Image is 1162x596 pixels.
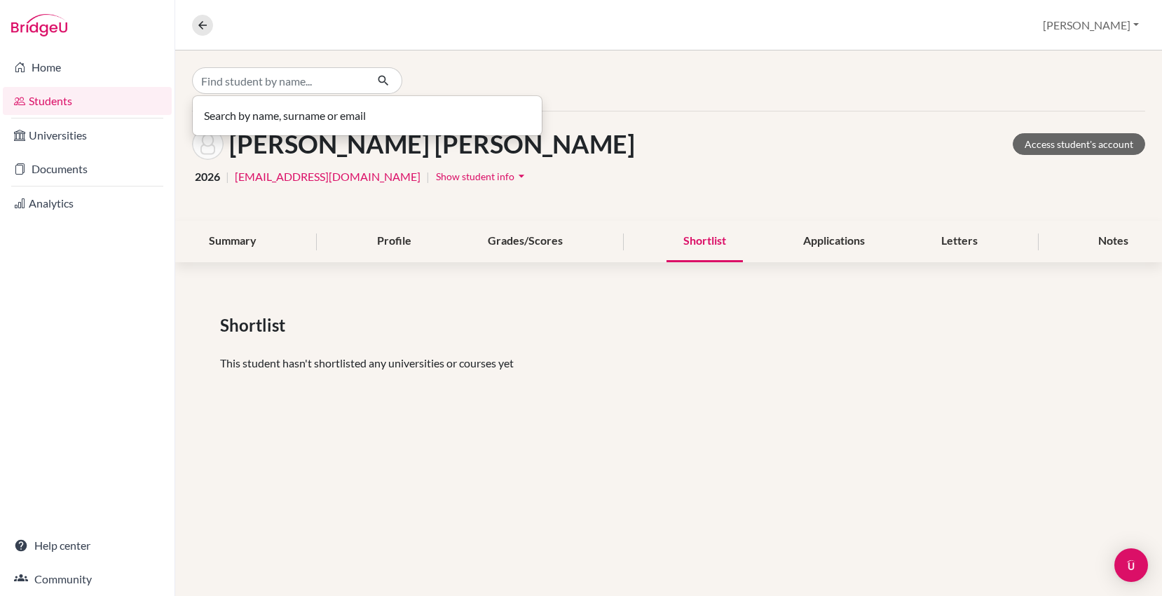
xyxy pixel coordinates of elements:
p: This student hasn't shortlisted any universities or courses yet [220,355,1117,372]
i: arrow_drop_down [514,169,528,183]
button: [PERSON_NAME] [1037,12,1145,39]
a: Documents [3,155,172,183]
a: Community [3,565,172,593]
span: 2026 [195,168,220,185]
a: Home [3,53,172,81]
button: Show student infoarrow_drop_down [435,165,529,187]
p: Search by name, surname or email [204,107,531,124]
a: Access student's account [1013,133,1145,155]
div: Open Intercom Messenger [1114,548,1148,582]
img: Bridge-U [11,14,67,36]
div: Applications [786,221,882,262]
a: Analytics [3,189,172,217]
a: [EMAIL_ADDRESS][DOMAIN_NAME] [235,168,421,185]
a: Universities [3,121,172,149]
img: Samiksha Sandeep DESAI's avatar [192,128,224,160]
div: Profile [360,221,428,262]
a: Help center [3,531,172,560]
span: | [426,168,430,185]
div: Notes [1081,221,1145,262]
a: Students [3,87,172,115]
div: Shortlist [667,221,743,262]
h1: [PERSON_NAME] [PERSON_NAME] [229,129,635,159]
span: Show student info [436,170,514,182]
div: Letters [924,221,994,262]
input: Find student by name... [192,67,366,94]
div: Summary [192,221,273,262]
div: Grades/Scores [471,221,580,262]
span: | [226,168,229,185]
span: Shortlist [220,313,291,338]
